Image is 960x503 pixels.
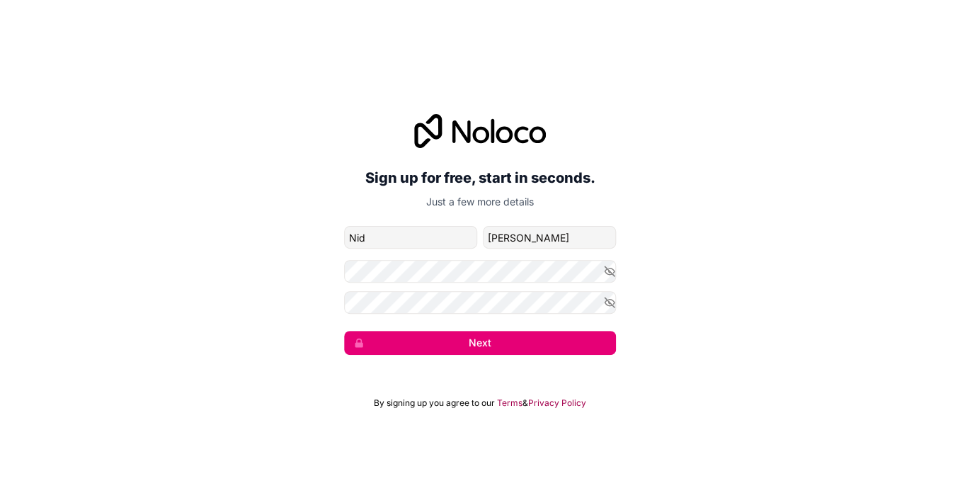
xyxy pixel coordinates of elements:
input: Confirm password [344,291,616,314]
p: Just a few more details [344,195,616,209]
span: By signing up you agree to our [374,397,495,409]
input: given-name [344,226,477,249]
h2: Sign up for free, start in seconds. [344,165,616,191]
a: Privacy Policy [528,397,586,409]
input: Password [344,260,616,283]
input: family-name [483,226,616,249]
button: Next [344,331,616,355]
a: Terms [497,397,522,409]
span: & [522,397,528,409]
